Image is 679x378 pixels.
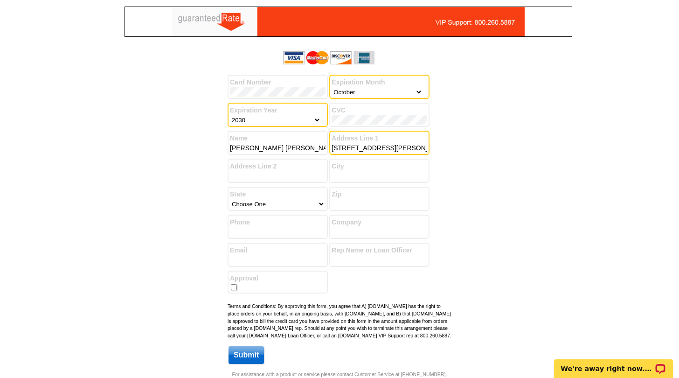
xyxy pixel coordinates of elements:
[230,133,326,143] label: Name
[230,77,326,87] label: Card Number
[230,161,326,171] label: Address Line 2
[332,161,427,171] label: City
[332,77,427,87] label: Expiration Month
[230,189,326,199] label: State
[332,189,427,199] label: Zip
[230,105,326,115] label: Expiration Year
[332,245,427,255] label: Rep Name or Loan Officer
[332,105,427,115] label: CVC
[230,273,326,283] label: Approval
[229,346,264,364] input: Submit
[230,217,326,227] label: Phone
[332,217,427,227] label: Company
[332,133,427,143] label: Address Line 1
[284,51,374,64] img: acceptedCards.gif
[230,245,326,255] label: Email
[228,303,451,338] small: Terms and Conditions: By approving this form, you agree that A) [DOMAIN_NAME] has the right to pl...
[548,349,679,378] iframe: LiveChat chat widget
